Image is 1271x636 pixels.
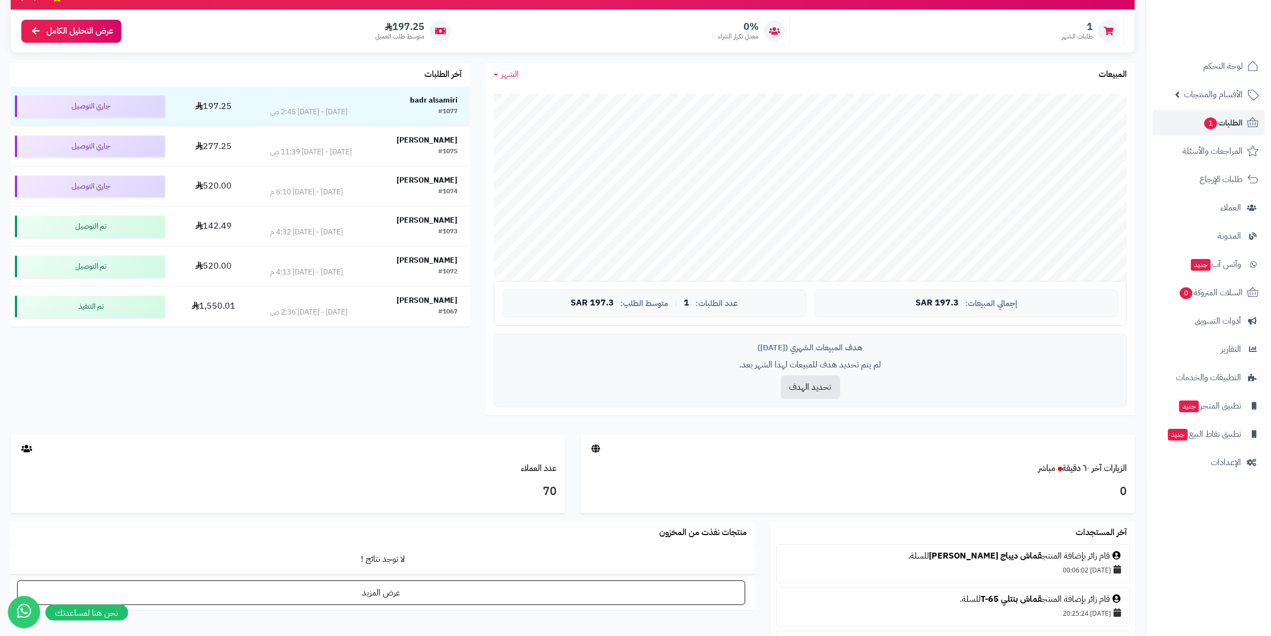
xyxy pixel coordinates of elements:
[169,167,258,206] td: 520.00
[1203,59,1243,74] span: لوحة التحكم
[438,107,457,117] div: #1077
[169,87,258,126] td: 197.25
[981,593,1042,606] a: قماش بنتلي T-65
[1038,462,1127,475] a: الزيارات آخر ٦٠ دقيقةمباشر
[1062,21,1093,33] span: 1
[1184,87,1243,102] span: الأقسام والمنتجات
[169,127,258,166] td: 277.25
[781,375,840,399] button: تحديد الهدف
[1180,287,1193,299] span: 0
[1152,336,1265,362] a: التقارير
[438,187,457,198] div: #1074
[270,267,343,278] div: [DATE] - [DATE] 4:13 م
[718,21,759,33] span: 0%
[502,359,1118,371] p: لم يتم تحديد هدف للمبيعات لهذا الشهر بعد.
[494,68,519,81] a: الشهر
[1152,421,1265,447] a: تطبيق نقاط البيعجديد
[15,216,165,237] div: تم التوصيل
[1204,117,1217,129] span: 1
[675,299,677,307] span: |
[270,307,348,318] div: [DATE] - [DATE] 2:36 ص
[1179,401,1199,412] span: جديد
[1152,252,1265,277] a: وآتس آبجديد
[589,483,1127,501] h3: 0
[46,25,113,37] span: عرض التحليل الكامل
[15,256,165,277] div: تم التوصيل
[521,462,557,475] a: عدد العملاء
[270,107,348,117] div: [DATE] - [DATE] 2:45 ص
[1191,259,1211,271] span: جديد
[1221,342,1241,357] span: التقارير
[782,593,1124,606] div: قام زائر بإضافة المنتج للسلة.
[17,580,745,605] a: عرض المزيد
[397,135,457,146] strong: [PERSON_NAME]
[1152,138,1265,164] a: المراجعات والأسئلة
[15,136,165,157] div: جاري التوصيل
[1220,200,1241,215] span: العملاء
[270,227,343,238] div: [DATE] - [DATE] 4:32 م
[1178,398,1241,413] span: تطبيق المتجر
[169,207,258,246] td: 142.49
[915,299,959,308] span: 197.3 SAR
[375,32,424,41] span: متوسط طلب العميل
[1152,393,1265,419] a: تطبيق المتجرجديد
[1076,528,1127,538] h3: آخر المستجدات
[15,96,165,117] div: جاري التوصيل
[21,20,121,43] a: عرض التحليل الكامل
[1167,427,1241,442] span: تطبيق نقاط البيع
[501,68,519,81] span: الشهر
[684,299,689,308] span: 1
[270,147,352,158] div: [DATE] - [DATE] 11:39 ص
[718,32,759,41] span: معدل تكرار الشراء
[1211,455,1241,470] span: الإعدادات
[169,247,258,286] td: 520.00
[424,70,462,80] h3: آخر الطلبات
[1195,313,1241,328] span: أدوات التسويق
[270,187,343,198] div: [DATE] - [DATE] 6:10 م
[1182,144,1243,159] span: المراجعات والأسئلة
[1203,115,1243,130] span: الطلبات
[1038,462,1055,475] small: مباشر
[438,267,457,278] div: #1072
[375,21,424,33] span: 197.25
[1176,370,1241,385] span: التطبيقات والخدمات
[571,299,614,308] span: 197.3 SAR
[1152,280,1265,305] a: السلات المتروكة0
[1190,257,1241,272] span: وآتس آب
[1152,223,1265,249] a: المدونة
[1168,429,1188,441] span: جديد
[397,255,457,266] strong: [PERSON_NAME]
[696,299,738,308] span: عدد الطلبات:
[410,95,457,106] strong: badr alsamiri
[502,342,1118,354] div: هدف المبيعات الشهري ([DATE])
[1152,450,1265,475] a: الإعدادات
[19,483,557,501] h3: 70
[929,549,1042,562] a: قماش ديباج [PERSON_NAME]
[397,295,457,306] strong: [PERSON_NAME]
[438,307,457,318] div: #1067
[15,296,165,317] div: تم التنفيذ
[1198,30,1261,52] img: logo-2.png
[397,175,457,186] strong: [PERSON_NAME]
[1062,32,1093,41] span: طلبات الشهر
[1218,229,1241,244] span: المدونة
[782,550,1124,562] div: قام زائر بإضافة المنتج للسلة.
[438,147,457,158] div: #1075
[1099,70,1127,80] h3: المبيعات
[965,299,1017,308] span: إجمالي المبيعات:
[1152,365,1265,390] a: التطبيقات والخدمات
[438,227,457,238] div: #1073
[620,299,668,308] span: متوسط الطلب:
[1152,110,1265,136] a: الطلبات1
[659,528,747,538] h3: منتجات نفذت من المخزون
[15,176,165,197] div: جاري التوصيل
[397,215,457,226] strong: [PERSON_NAME]
[1152,308,1265,334] a: أدوات التسويق
[1152,167,1265,192] a: طلبات الإرجاع
[11,545,755,574] td: لا توجد نتائج !
[169,287,258,326] td: 1,550.01
[1152,53,1265,79] a: لوحة التحكم
[782,562,1124,577] div: [DATE] 00:06:02
[1179,285,1243,300] span: السلات المتروكة
[782,606,1124,621] div: [DATE] 20:25:24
